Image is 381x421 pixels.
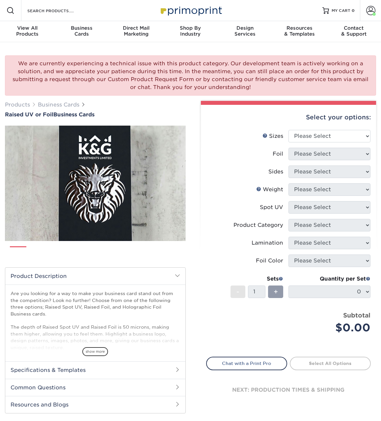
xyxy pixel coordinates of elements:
[54,244,70,260] img: Business Cards 03
[236,287,239,297] span: -
[5,111,53,118] span: Raised UV or Foil
[288,275,370,283] div: Quantity per Set
[163,25,218,37] div: Industry
[268,168,283,176] div: Sides
[290,357,371,370] a: Select All Options
[273,150,283,158] div: Foil
[98,244,115,260] img: Business Cards 05
[5,379,185,396] h2: Common Questions
[262,132,283,140] div: Sizes
[252,239,283,247] div: Lamination
[38,102,79,108] a: Business Cards
[54,21,109,42] a: BusinessCards
[5,55,376,96] div: We are currently experiencing a technical issue with this product category. Our development team ...
[260,203,283,211] div: Spot UV
[327,25,381,37] div: & Support
[256,257,283,265] div: Foil Color
[218,25,272,37] div: Services
[272,25,326,31] span: Resources
[272,21,326,42] a: Resources& Templates
[109,25,163,31] span: Direct Mail
[27,7,91,15] input: SEARCH PRODUCTS.....
[109,25,163,37] div: Marketing
[327,25,381,31] span: Contact
[163,21,218,42] a: Shop ByIndustry
[5,111,186,118] h1: Business Cards
[256,186,283,194] div: Weight
[109,21,163,42] a: Direct MailMarketing
[158,3,224,17] img: Primoprint
[206,357,287,370] a: Chat with a Print Pro
[218,25,272,31] span: Design
[54,25,109,31] span: Business
[332,8,350,14] span: MY CART
[76,244,93,260] img: Business Cards 04
[163,25,218,31] span: Shop By
[142,244,159,260] img: Business Cards 07
[54,25,109,37] div: Cards
[274,287,278,297] span: +
[293,320,370,336] div: $0.00
[5,361,185,378] h2: Specifications & Templates
[5,102,30,108] a: Products
[120,244,137,260] img: Business Cards 06
[231,275,283,283] div: Sets
[233,221,283,229] div: Product Category
[206,105,371,130] div: Select your options:
[206,370,371,410] div: next: production times & shipping
[5,268,185,285] h2: Product Description
[5,93,186,274] img: Raised UV or Foil 01
[10,244,26,260] img: Business Cards 01
[272,25,326,37] div: & Templates
[5,396,185,413] h2: Resources and Blogs
[352,8,355,13] span: 0
[343,312,370,319] strong: Subtotal
[82,347,108,356] span: show more
[32,244,48,260] img: Business Cards 02
[218,21,272,42] a: DesignServices
[164,244,181,260] img: Business Cards 08
[5,111,186,118] a: Raised UV or FoilBusiness Cards
[327,21,381,42] a: Contact& Support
